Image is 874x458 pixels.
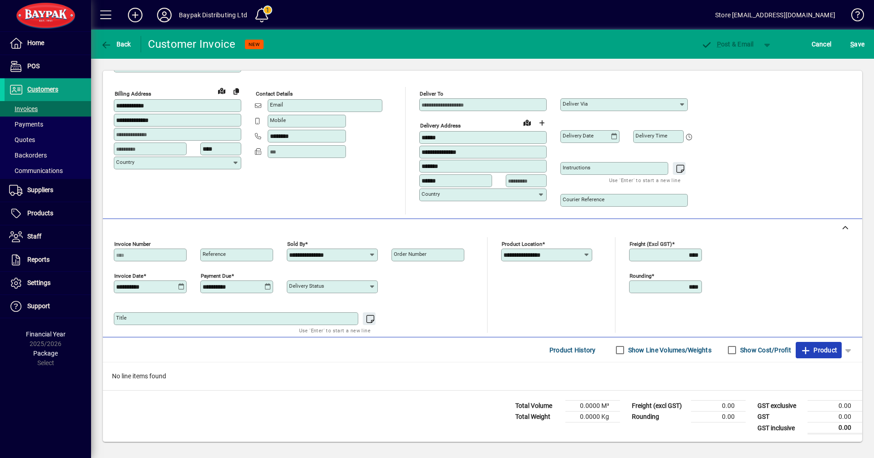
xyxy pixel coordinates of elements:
td: Freight (excl GST) [627,401,691,412]
td: GST [753,412,808,422]
span: Cancel [812,37,832,51]
td: GST inclusive [753,422,808,434]
span: Product History [549,343,596,357]
a: Invoices [5,101,91,117]
span: Backorders [9,152,47,159]
td: 0.00 [691,401,746,412]
span: POS [27,62,40,70]
mat-label: Delivery status [289,283,324,289]
mat-label: Reference [203,251,226,257]
td: 0.00 [808,412,862,422]
app-page-header-button: Back [91,36,141,52]
button: Product [796,342,842,358]
td: Total Volume [511,401,565,412]
td: 0.00 [691,412,746,422]
mat-label: Order number [394,251,427,257]
td: Rounding [627,412,691,422]
td: 0.0000 Kg [565,412,620,422]
mat-label: Mobile [270,117,286,123]
mat-label: Deliver via [563,101,588,107]
a: Staff [5,225,91,248]
button: Cancel [809,36,834,52]
a: Settings [5,272,91,295]
span: Product [800,343,837,357]
span: Quotes [9,136,35,143]
mat-label: Email [270,102,283,108]
mat-label: Product location [502,241,542,247]
div: Customer Invoice [148,37,236,51]
span: Suppliers [27,186,53,193]
div: No line items found [103,362,862,390]
span: Staff [27,233,41,240]
mat-label: Invoice date [114,273,143,279]
button: Post & Email [696,36,758,52]
td: 0.0000 M³ [565,401,620,412]
span: Products [27,209,53,217]
span: Back [101,41,131,48]
a: Backorders [5,148,91,163]
span: Financial Year [26,331,66,338]
mat-hint: Use 'Enter' to start a new line [299,325,371,336]
span: Settings [27,279,51,286]
span: Reports [27,256,50,263]
span: NEW [249,41,260,47]
a: View on map [520,115,534,130]
div: Baypak Distributing Ltd [179,8,247,22]
button: Copy to Delivery address [229,84,244,98]
td: 0.00 [808,422,862,434]
mat-label: Country [116,159,134,165]
a: Reports [5,249,91,271]
a: Home [5,32,91,55]
mat-label: Sold by [287,241,305,247]
span: Support [27,302,50,310]
mat-hint: Use 'Enter' to start a new line [609,175,681,185]
span: Payments [9,121,43,128]
a: Suppliers [5,179,91,202]
button: Choose address [534,116,549,130]
span: Customers [27,86,58,93]
span: ost & Email [701,41,754,48]
button: Back [98,36,133,52]
mat-label: Country [422,191,440,197]
mat-label: Title [116,315,127,321]
button: Profile [150,7,179,23]
span: P [717,41,721,48]
a: Knowledge Base [844,2,863,31]
mat-label: Invoice number [114,241,151,247]
a: Communications [5,163,91,178]
mat-label: Payment due [201,273,231,279]
a: Quotes [5,132,91,148]
span: S [850,41,854,48]
mat-label: Instructions [563,164,590,171]
span: ave [850,37,864,51]
a: Products [5,202,91,225]
mat-label: Freight (excl GST) [630,241,672,247]
a: Support [5,295,91,318]
span: Package [33,350,58,357]
span: Invoices [9,105,38,112]
mat-label: Courier Reference [563,196,605,203]
label: Show Cost/Profit [738,346,791,355]
button: Add [121,7,150,23]
button: Product History [546,342,600,358]
td: GST exclusive [753,401,808,412]
span: Home [27,39,44,46]
td: 0.00 [808,401,862,412]
mat-label: Rounding [630,273,651,279]
mat-label: Delivery date [563,132,594,139]
a: View on map [214,83,229,98]
span: Communications [9,167,63,174]
div: Store [EMAIL_ADDRESS][DOMAIN_NAME] [715,8,835,22]
mat-label: Deliver To [420,91,443,97]
mat-label: Delivery time [635,132,667,139]
label: Show Line Volumes/Weights [626,346,711,355]
td: Total Weight [511,412,565,422]
a: POS [5,55,91,78]
a: Payments [5,117,91,132]
button: Save [848,36,867,52]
